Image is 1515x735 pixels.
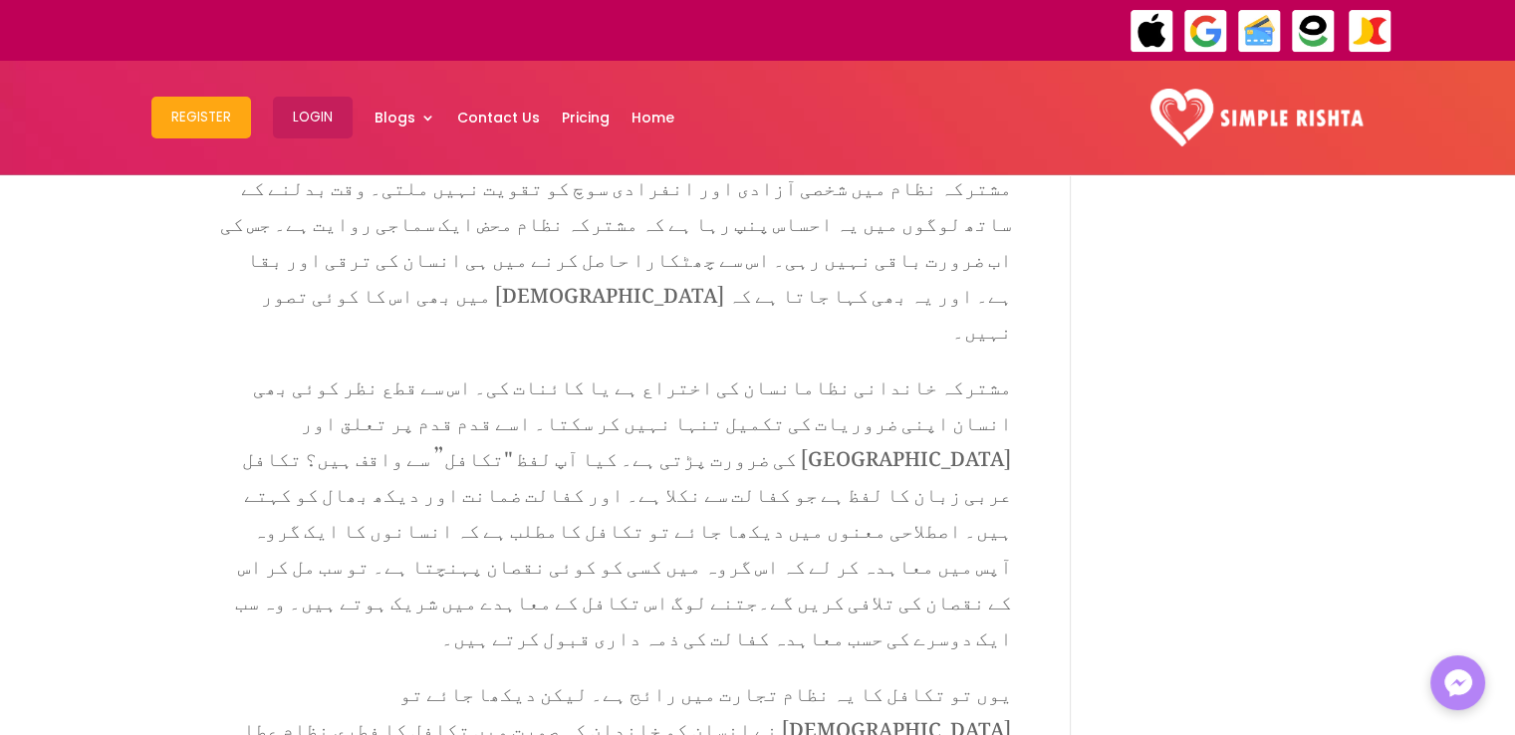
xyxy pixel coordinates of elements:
img: Messenger [1438,663,1478,703]
a: Register [151,66,251,169]
a: Contact Us [457,66,540,169]
a: Blogs [375,66,435,169]
img: Credit Cards [1237,9,1282,54]
a: Pricing [562,66,610,169]
span: دوسرے کی مدد، یہ سب نظارے دیکھنے کو ملتے ہیں۔ لیکن اس کے ساتھ یہ گمان بھی کیا جاتا ہے کہ مشترکہ ن... [220,86,1012,351]
img: EasyPaisa-icon [1291,9,1336,54]
a: Login [273,66,353,169]
img: ApplePay-icon [1130,9,1174,54]
span: انسان کی اختراع ہے یا کائنات کی۔ اس سے قطع نظر کوئی بھی انسان اپنی ضروریات کی تکمیل تنہا نہیں کر ... [235,357,1012,657]
img: GooglePay-icon [1183,9,1228,54]
button: Login [273,97,353,138]
span: مشترکہ خاندانی نظام [803,357,1012,406]
button: Register [151,97,251,138]
a: Home [631,66,674,169]
img: JazzCash-icon [1348,9,1392,54]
